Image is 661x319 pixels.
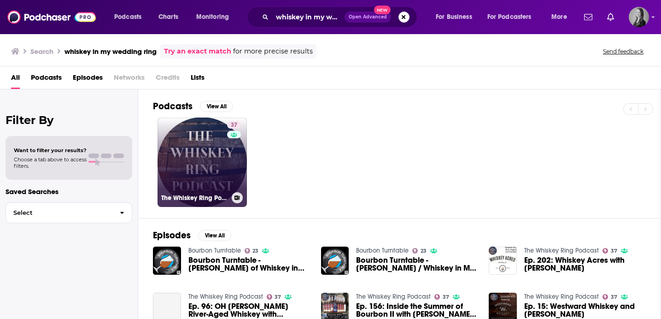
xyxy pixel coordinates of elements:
img: Bourbon Turntable - David Levine of Whiskey in My Wedding Ring (2023-03-22) [153,247,181,275]
button: Show profile menu [629,7,649,27]
a: Try an exact match [164,46,231,57]
button: Send feedback [600,47,646,55]
span: Logged in as katieTBG [629,7,649,27]
span: 23 [252,249,258,253]
a: The Whiskey Ring Podcast [524,247,599,254]
a: Bourbon Turntable [188,247,241,254]
a: Charts [152,10,184,24]
h2: Filter By [6,113,132,127]
a: Ep. 202: Whiskey Acres with Nick Nagele [524,256,646,272]
span: Choose a tab above to access filters. [14,156,87,169]
span: 37 [231,121,237,130]
button: open menu [429,10,484,24]
span: Networks [114,70,145,89]
div: Search podcasts, credits, & more... [256,6,426,28]
h3: The Whiskey Ring Podcast [161,194,228,202]
a: 37 [227,121,241,129]
a: Ep. 156: Inside the Summer of Bourbon II with Nora and Adam of Lost Lantern Whiskey [356,302,478,318]
span: More [551,11,567,24]
span: Want to filter your results? [14,147,87,154]
span: Ep. 202: Whiskey Acres with [PERSON_NAME] [524,256,646,272]
h3: whiskey in my wedding ring [64,47,157,56]
button: View All [200,101,233,112]
span: Select [6,210,112,216]
span: 37 [275,295,281,299]
span: New [374,6,391,14]
a: EpisodesView All [153,230,231,241]
span: For Podcasters [487,11,532,24]
span: For Business [436,11,472,24]
a: Bourbon Turntable [356,247,409,254]
button: open menu [190,10,241,24]
span: Monitoring [196,11,229,24]
a: 23 [245,248,259,254]
a: Bourbon Turntable - David Levine / Whiskey in My Wedding Ring (2024-05-29) [356,256,478,272]
span: for more precise results [233,46,313,57]
button: open menu [545,10,579,24]
button: Open AdvancedNew [345,12,391,23]
span: Open Advanced [349,15,387,19]
a: Show notifications dropdown [603,9,618,25]
button: View All [198,230,231,241]
span: Bourbon Turntable - [PERSON_NAME] / Whiskey in My Wedding Ring ([DATE]) [356,256,478,272]
img: Bourbon Turntable - David Levine / Whiskey in My Wedding Ring (2024-05-29) [321,247,349,275]
img: Ep. 202: Whiskey Acres with Nick Nagele [489,247,517,275]
img: User Profile [629,7,649,27]
span: 23 [421,249,427,253]
a: 37The Whiskey Ring Podcast [158,118,247,207]
input: Search podcasts, credits, & more... [272,10,345,24]
a: Show notifications dropdown [580,9,596,25]
a: PodcastsView All [153,100,233,112]
span: Bourbon Turntable - [PERSON_NAME] of Whiskey in My Wedding Ring ([DATE]) [188,256,310,272]
span: Ep. 156: Inside the Summer of Bourbon II with [PERSON_NAME] and [PERSON_NAME] of Lost Lantern Whi... [356,302,478,318]
a: 37 [603,294,617,300]
span: 37 [611,295,617,299]
span: Podcasts [114,11,141,24]
a: Ep. 15: Westward Whiskey and Miles Munroe [524,302,646,318]
h3: Search [30,47,53,56]
a: The Whiskey Ring Podcast [356,293,431,301]
button: open menu [108,10,153,24]
span: 37 [611,249,617,253]
a: The Whiskey Ring Podcast [524,293,599,301]
a: Lists [191,70,205,89]
a: Episodes [73,70,103,89]
span: 37 [443,295,449,299]
p: Saved Searches [6,187,132,196]
a: 37 [267,294,281,300]
span: Charts [158,11,178,24]
a: Bourbon Turntable - David Levine of Whiskey in My Wedding Ring (2023-03-22) [188,256,310,272]
a: All [11,70,20,89]
a: The Whiskey Ring Podcast [188,293,263,301]
span: Ep. 15: Westward Whiskey and [PERSON_NAME] [524,302,646,318]
a: 37 [434,294,449,300]
span: Ep. 96: OH [PERSON_NAME] River-Aged Whiskey with [PERSON_NAME] [188,302,310,318]
button: open menu [481,10,545,24]
a: 37 [603,248,617,254]
span: Credits [156,70,180,89]
h2: Podcasts [153,100,193,112]
img: Podchaser - Follow, Share and Rate Podcasts [7,8,96,26]
button: Select [6,202,132,223]
a: Ep. 96: OH Ingram River-Aged Whiskey with Scott Beyer [188,302,310,318]
a: 23 [412,248,427,254]
a: Podcasts [31,70,62,89]
h2: Episodes [153,230,191,241]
